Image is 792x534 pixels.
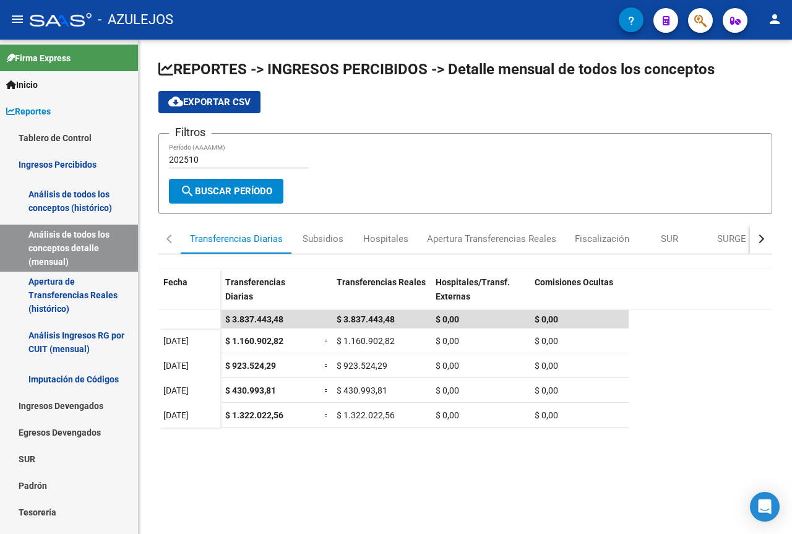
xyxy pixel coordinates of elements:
span: $ 3.837.443,48 [337,314,395,324]
h3: Filtros [169,124,212,141]
span: $ 0,00 [535,361,558,371]
span: = [324,336,329,346]
div: Subsidios [303,232,343,246]
span: $ 0,00 [535,410,558,420]
span: $ 0,00 [436,361,459,371]
datatable-header-cell: Comisiones Ocultas [530,269,629,321]
span: $ 0,00 [436,314,459,324]
span: Fecha [163,277,187,287]
span: $ 430.993,81 [337,385,387,395]
span: = [324,361,329,371]
span: $ 0,00 [535,385,558,395]
span: $ 3.837.443,48 [225,314,283,324]
span: Exportar CSV [168,97,251,108]
div: Hospitales [363,232,408,246]
span: Inicio [6,78,38,92]
datatable-header-cell: Fecha [158,269,220,321]
span: [DATE] [163,385,189,395]
mat-icon: menu [10,12,25,27]
div: SUR [661,232,678,246]
span: $ 0,00 [535,336,558,346]
div: Transferencias Diarias [190,232,283,246]
span: $ 923.524,29 [337,361,387,371]
span: $ 0,00 [535,314,558,324]
span: $ 923.524,29 [225,361,276,371]
span: = [324,385,329,395]
datatable-header-cell: Hospitales/Transf. Externas [431,269,530,321]
span: [DATE] [163,410,189,420]
button: Exportar CSV [158,91,260,113]
span: Firma Express [6,51,71,65]
span: $ 1.322.022,56 [337,410,395,420]
div: Open Intercom Messenger [750,492,780,522]
button: Buscar Período [169,179,283,204]
span: - AZULEJOS [98,6,173,33]
span: $ 1.322.022,56 [225,410,283,420]
span: $ 1.160.902,82 [225,336,283,346]
span: $ 430.993,81 [225,385,276,395]
datatable-header-cell: Transferencias Reales [332,269,431,321]
span: $ 1.160.902,82 [337,336,395,346]
span: Buscar Período [180,186,272,197]
span: Hospitales/Transf. Externas [436,277,510,301]
mat-icon: cloud_download [168,94,183,109]
span: Transferencias Reales [337,277,426,287]
div: Apertura Transferencias Reales [427,232,556,246]
span: [DATE] [163,361,189,371]
mat-icon: search [180,184,195,199]
span: Transferencias Diarias [225,277,285,301]
span: [DATE] [163,336,189,346]
span: $ 0,00 [436,385,459,395]
div: SURGE [717,232,746,246]
span: $ 0,00 [436,410,459,420]
span: = [324,410,329,420]
span: REPORTES -> INGRESOS PERCIBIDOS -> Detalle mensual de todos los conceptos [158,61,715,78]
datatable-header-cell: Transferencias Diarias [220,269,319,321]
span: Comisiones Ocultas [535,277,613,287]
span: $ 0,00 [436,336,459,346]
mat-icon: person [767,12,782,27]
span: Reportes [6,105,51,118]
div: Fiscalización [575,232,629,246]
